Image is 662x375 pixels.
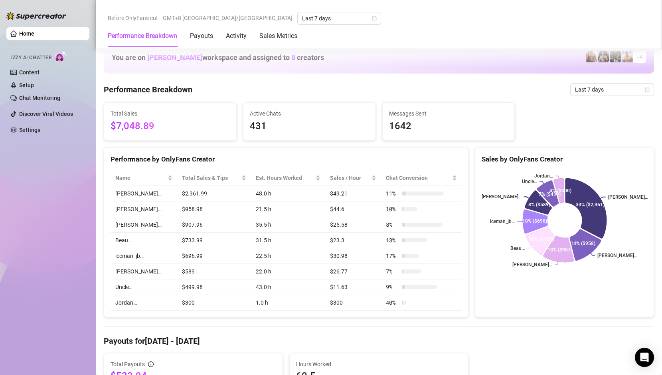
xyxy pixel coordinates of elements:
[104,335,654,347] h4: Payouts for [DATE] - [DATE]
[19,30,34,37] a: Home
[163,12,292,24] span: GMT+8 [GEOGRAPHIC_DATA]/[GEOGRAPHIC_DATA]
[522,179,537,184] text: Uncle…
[251,186,325,201] td: 48.0 h
[19,82,34,88] a: Setup
[177,217,251,233] td: $907.96
[386,205,399,213] span: 10 %
[226,31,247,41] div: Activity
[251,279,325,295] td: 43.0 h
[251,233,325,248] td: 31.5 h
[386,298,399,307] span: 40 %
[381,170,462,186] th: Chat Conversion
[510,245,525,251] text: Beau…
[177,248,251,264] td: $696.99
[512,262,552,267] text: [PERSON_NAME]…
[259,31,297,41] div: Sales Metrics
[251,248,325,264] td: 22.5 h
[386,251,399,260] span: 17 %
[111,119,230,134] span: $7,048.89
[111,360,145,369] span: Total Payouts
[190,31,213,41] div: Payouts
[147,53,202,62] span: [PERSON_NAME]
[251,217,325,233] td: 35.5 h
[636,52,643,61] span: + 4
[608,194,648,200] text: [PERSON_NAME]…
[111,295,177,311] td: Jordan…
[19,69,40,76] a: Content
[389,119,508,134] span: 1642
[111,279,177,295] td: Uncle…
[325,279,381,295] td: $11.63
[586,51,597,62] img: David
[251,201,325,217] td: 21.5 h
[645,87,650,92] span: calendar
[108,12,158,24] span: Before OnlyFans cut
[111,248,177,264] td: iceman_jb…
[325,264,381,279] td: $26.77
[19,95,60,101] a: Chat Monitoring
[250,109,369,118] span: Active Chats
[111,201,177,217] td: [PERSON_NAME]…
[490,219,515,225] text: iceman_jb…
[177,170,251,186] th: Total Sales & Tips
[112,53,324,62] h1: You are on workspace and assigned to creators
[177,186,251,201] td: $2,361.99
[482,154,647,165] div: Sales by OnlyFans Creator
[115,174,166,182] span: Name
[386,189,399,198] span: 11 %
[325,248,381,264] td: $30.98
[372,16,377,21] span: calendar
[635,348,654,367] div: Open Intercom Messenger
[148,361,154,367] span: info-circle
[111,154,462,165] div: Performance by OnlyFans Creator
[325,233,381,248] td: $23.3
[389,109,508,118] span: Messages Sent
[575,84,649,96] span: Last 7 days
[325,170,381,186] th: Sales / Hour
[177,233,251,248] td: $733.99
[251,295,325,311] td: 1.0 h
[386,236,399,245] span: 13 %
[598,51,609,62] img: Marcus
[19,127,40,133] a: Settings
[330,174,370,182] span: Sales / Hour
[302,12,376,24] span: Last 7 days
[597,253,637,258] text: [PERSON_NAME]…
[111,109,230,118] span: Total Sales
[55,51,67,62] img: AI Chatter
[256,174,314,182] div: Est. Hours Worked
[386,283,399,291] span: 9 %
[622,51,633,62] img: Beau
[111,217,177,233] td: [PERSON_NAME]…
[386,267,399,276] span: 7 %
[108,31,177,41] div: Performance Breakdown
[111,264,177,279] td: [PERSON_NAME]…
[177,279,251,295] td: $499.98
[182,174,240,182] span: Total Sales & Tips
[6,12,66,20] img: logo-BBDzfeDw.svg
[111,170,177,186] th: Name
[250,119,369,134] span: 431
[111,186,177,201] td: [PERSON_NAME]…
[325,186,381,201] td: $49.21
[482,194,522,200] text: [PERSON_NAME]…
[534,173,553,179] text: Jordan…
[610,51,621,62] img: iceman_jb
[325,217,381,233] td: $25.58
[177,201,251,217] td: $958.98
[177,295,251,311] td: $300
[325,201,381,217] td: $44.6
[296,360,462,369] span: Hours Worked
[19,111,73,117] a: Discover Viral Videos
[291,53,295,62] span: 8
[177,264,251,279] td: $589
[111,233,177,248] td: Beau…
[104,84,192,95] h4: Performance Breakdown
[251,264,325,279] td: 22.0 h
[386,220,399,229] span: 8 %
[386,174,451,182] span: Chat Conversion
[325,295,381,311] td: $300
[11,54,51,62] span: Izzy AI Chatter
